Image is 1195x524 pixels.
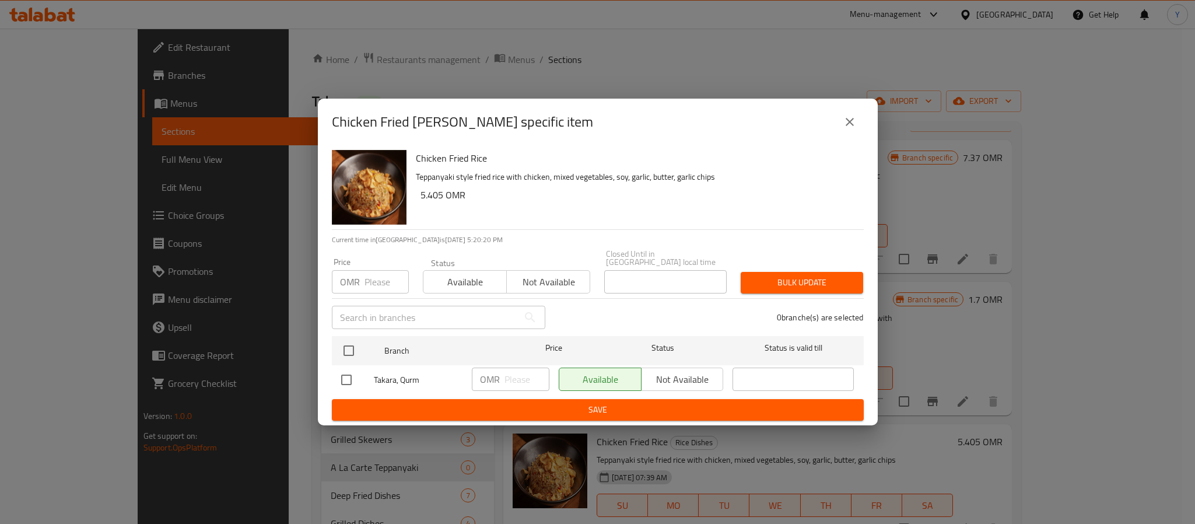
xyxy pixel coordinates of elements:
[416,150,854,166] h6: Chicken Fried Rice
[384,344,506,358] span: Branch
[506,270,590,294] button: Not available
[515,341,593,355] span: Price
[423,270,507,294] button: Available
[777,312,864,323] p: 0 branche(s) are selected
[511,274,586,291] span: Not available
[416,170,854,184] p: Teppanyaki style fried rice with chicken, mixed vegetables, soy, garlic, butter, garlic chips
[341,403,854,417] span: Save
[332,235,864,245] p: Current time in [GEOGRAPHIC_DATA] is [DATE] 5:20:20 PM
[365,270,409,294] input: Please enter price
[332,113,593,131] h2: Chicken Fried [PERSON_NAME] specific item
[332,150,406,225] img: Chicken Fried Rice
[332,306,518,329] input: Search in branches
[374,373,462,387] span: Takara, Qurm
[741,272,863,294] button: Bulk update
[750,275,854,290] span: Bulk update
[504,368,549,391] input: Please enter price
[602,341,723,355] span: Status
[733,341,854,355] span: Status is valid till
[480,372,500,386] p: OMR
[428,274,502,291] span: Available
[340,275,360,289] p: OMR
[420,187,854,203] h6: 5.405 OMR
[332,399,864,421] button: Save
[836,108,864,136] button: close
